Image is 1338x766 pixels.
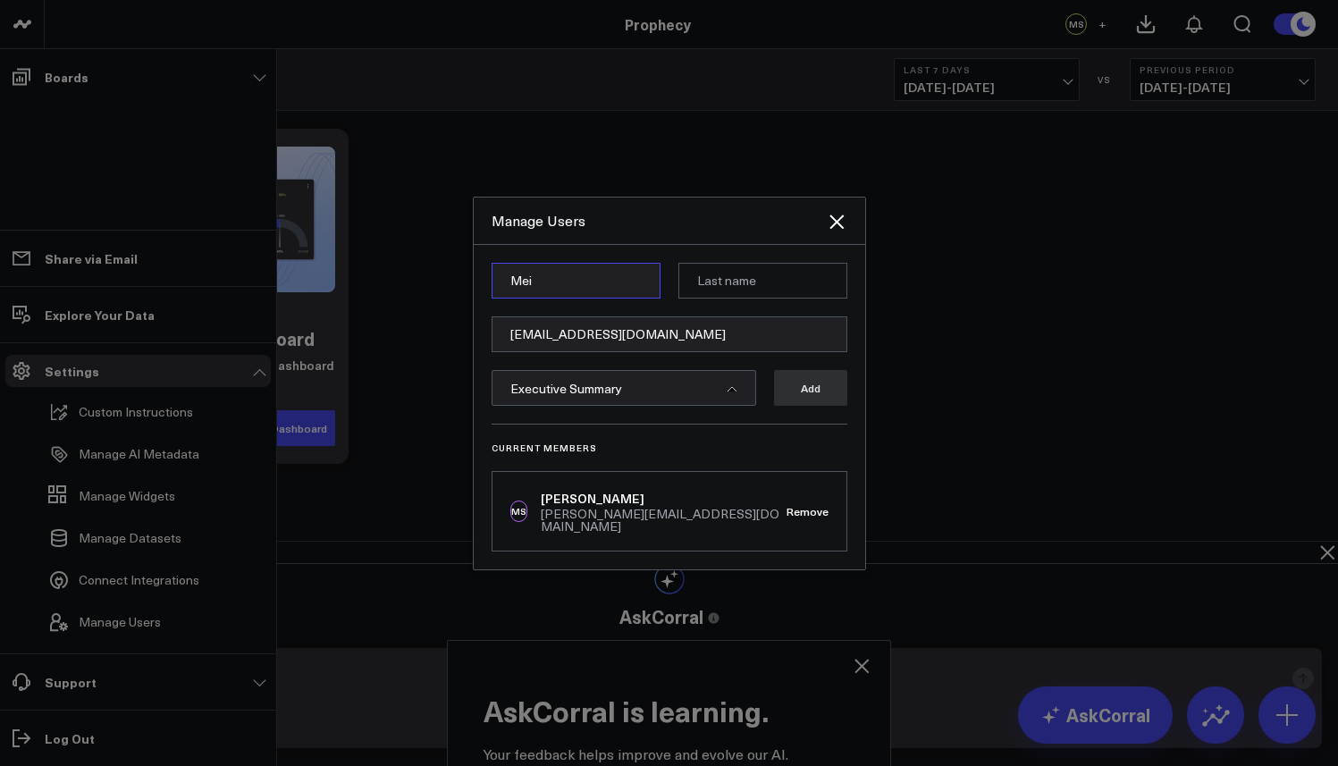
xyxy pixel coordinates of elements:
input: First name [492,263,661,299]
div: [PERSON_NAME] [541,490,787,508]
div: Manage Users [492,211,826,231]
input: Last name [678,263,847,299]
button: Close [826,211,847,232]
button: Add [774,370,847,406]
span: Executive Summary [510,380,622,397]
input: Type email [492,316,847,352]
div: MS [510,501,527,522]
button: Remove [787,505,829,518]
div: [PERSON_NAME][EMAIL_ADDRESS][DOMAIN_NAME] [541,508,787,533]
h3: Current Members [492,442,847,453]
